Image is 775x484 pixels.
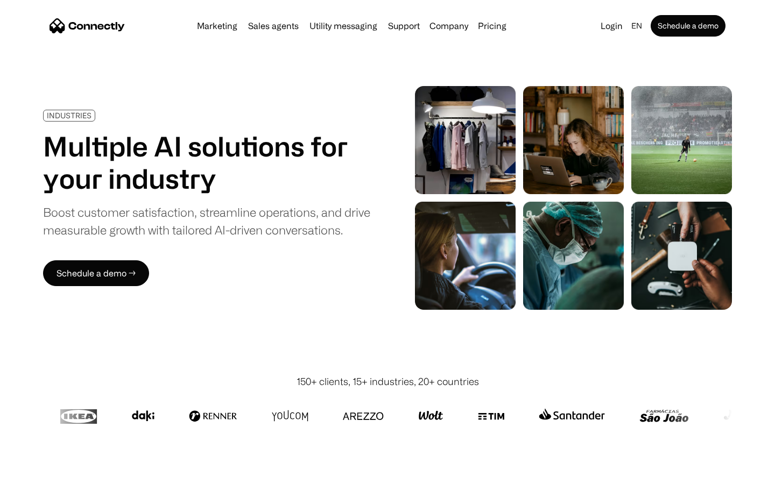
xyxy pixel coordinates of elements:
div: Company [429,18,468,33]
div: en [631,18,642,33]
ul: Language list [22,465,65,480]
div: Boost customer satisfaction, streamline operations, and drive measurable growth with tailored AI-... [43,203,370,239]
div: INDUSTRIES [47,111,91,119]
a: Login [596,18,627,33]
a: Pricing [474,22,511,30]
a: Schedule a demo → [43,260,149,286]
a: Sales agents [244,22,303,30]
aside: Language selected: English [11,464,65,480]
a: Support [384,22,424,30]
div: 150+ clients, 15+ industries, 20+ countries [297,374,479,389]
a: Utility messaging [305,22,382,30]
h1: Multiple AI solutions for your industry [43,130,370,195]
a: Marketing [193,22,242,30]
a: Schedule a demo [651,15,725,37]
